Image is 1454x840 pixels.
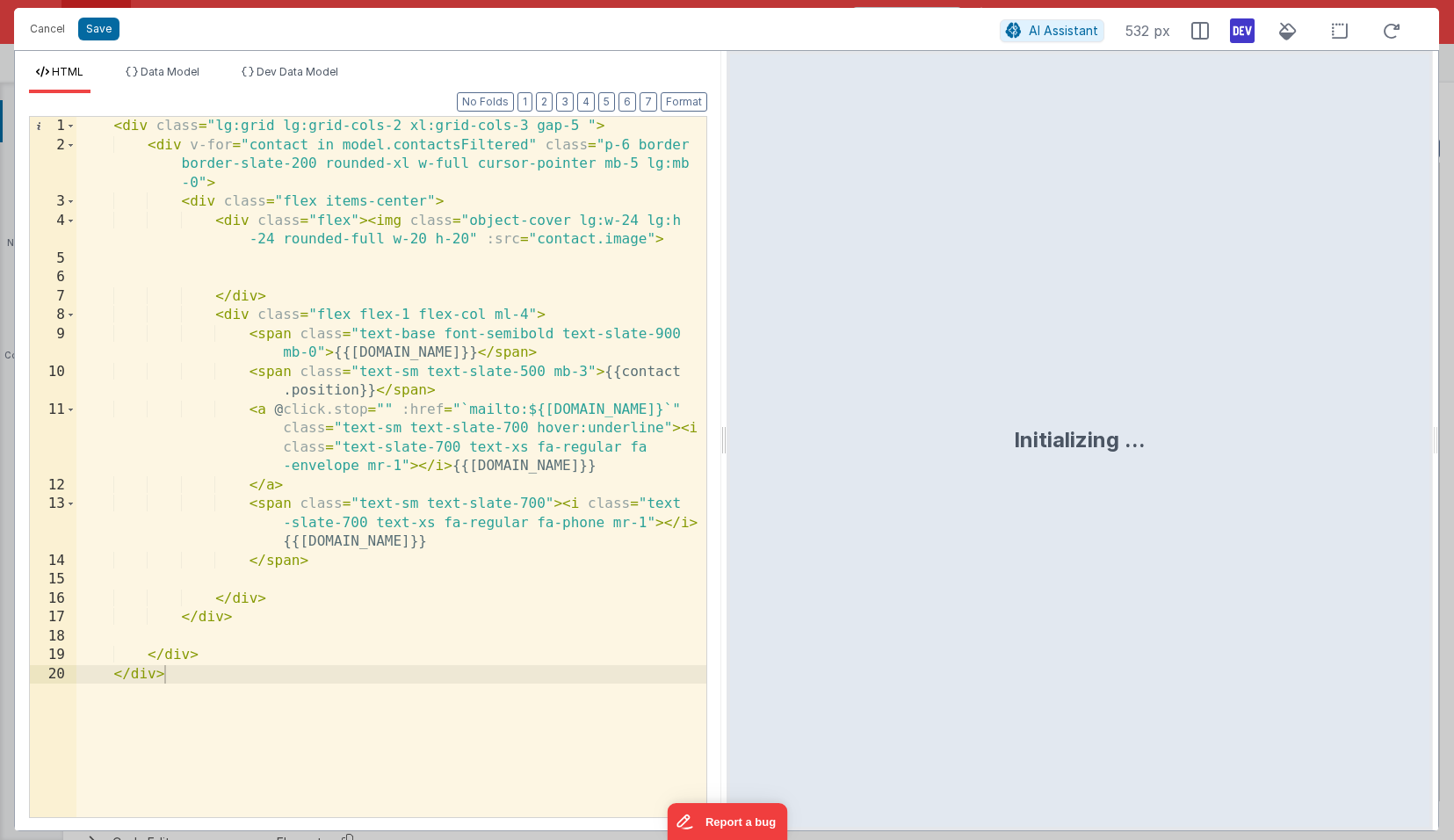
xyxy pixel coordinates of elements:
[457,92,514,112] button: No Folds
[1125,20,1170,41] span: 532 px
[30,250,76,269] div: 5
[30,192,76,212] div: 3
[1000,19,1104,42] button: AI Assistant
[257,65,338,78] span: Dev Data Model
[30,570,76,590] div: 15
[667,803,787,840] iframe: Marker.io feedback button
[556,92,574,112] button: 3
[30,646,76,665] div: 19
[1029,23,1098,38] span: AI Assistant
[141,65,199,78] span: Data Model
[78,18,119,40] button: Save
[1014,426,1146,454] div: Initializing ...
[30,117,76,136] div: 1
[536,92,553,112] button: 2
[517,92,532,112] button: 1
[618,92,636,112] button: 6
[598,92,615,112] button: 5
[577,92,595,112] button: 4
[661,92,707,112] button: Format
[30,363,76,401] div: 10
[21,17,74,41] button: Cancel
[30,476,76,496] div: 12
[30,495,76,552] div: 13
[30,325,76,363] div: 9
[52,65,83,78] span: HTML
[30,287,76,307] div: 7
[30,401,76,476] div: 11
[30,268,76,287] div: 6
[30,608,76,627] div: 17
[30,306,76,325] div: 8
[30,212,76,250] div: 4
[30,552,76,571] div: 14
[30,590,76,609] div: 16
[30,136,76,193] div: 2
[640,92,657,112] button: 7
[30,665,76,684] div: 20
[30,627,76,647] div: 18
